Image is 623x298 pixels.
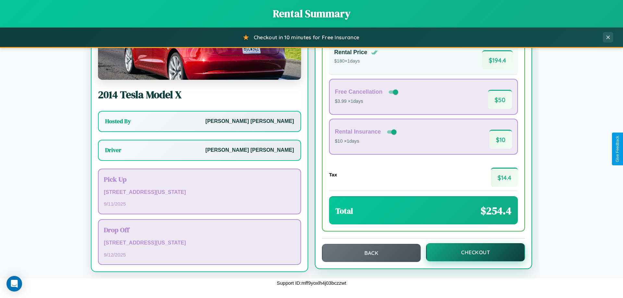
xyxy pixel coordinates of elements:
[277,279,346,287] p: Support ID: mff9yoxlh4j03bczzwt
[482,50,513,69] span: $ 194.4
[104,199,295,208] p: 9 / 11 / 2025
[335,128,381,135] h4: Rental Insurance
[105,146,121,154] h3: Driver
[104,250,295,259] p: 9 / 12 / 2025
[254,34,359,41] span: Checkout in 10 minutes for Free Insurance
[489,130,512,149] span: $ 10
[334,49,367,56] h4: Rental Price
[329,172,337,177] h4: Tax
[491,168,518,187] span: $ 14.4
[615,136,620,162] div: Give Feedback
[334,57,378,66] p: $ 180 × 1 days
[336,206,353,216] h3: Total
[335,97,399,106] p: $3.99 × 1 days
[335,137,398,146] p: $10 × 1 days
[335,89,383,95] h4: Free Cancellation
[322,244,421,262] button: Back
[488,90,512,109] span: $ 50
[6,276,22,292] div: Open Intercom Messenger
[205,146,294,155] p: [PERSON_NAME] [PERSON_NAME]
[426,243,525,261] button: Checkout
[481,204,511,218] span: $ 254.4
[104,174,295,184] h3: Pick Up
[6,6,617,21] h1: Rental Summary
[104,238,295,248] p: [STREET_ADDRESS][US_STATE]
[105,117,131,125] h3: Hosted By
[104,188,295,197] p: [STREET_ADDRESS][US_STATE]
[98,88,301,102] h2: 2014 Tesla Model X
[104,225,295,234] h3: Drop Off
[205,117,294,126] p: [PERSON_NAME] [PERSON_NAME]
